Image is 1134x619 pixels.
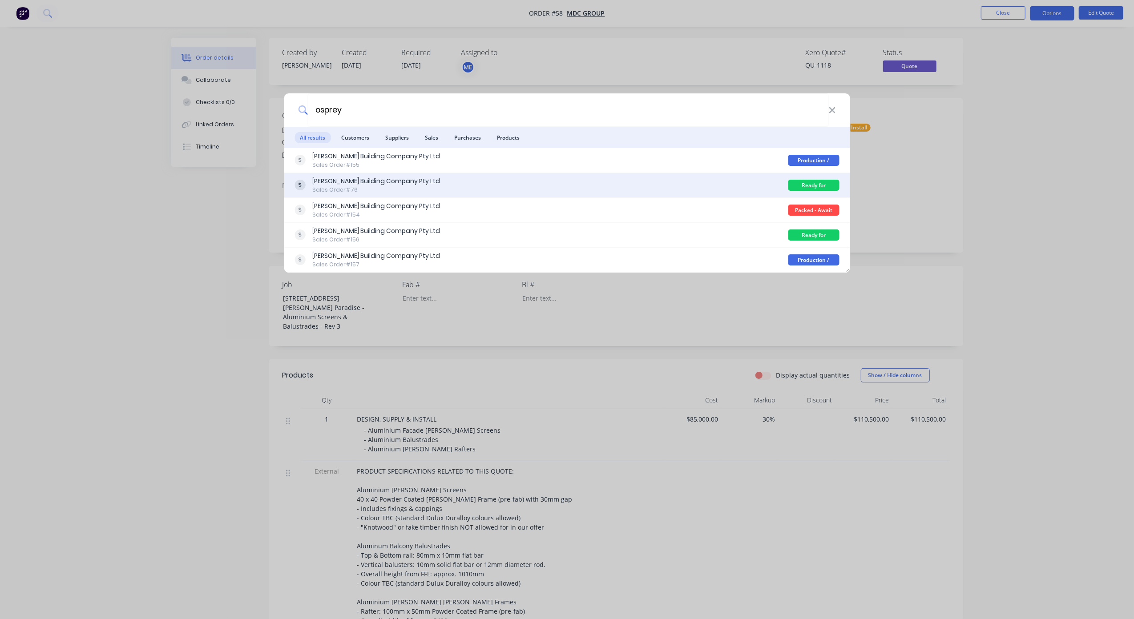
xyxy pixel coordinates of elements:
span: All results [295,132,331,143]
span: Sales [420,132,444,143]
div: Sales Order #154 [312,211,440,219]
div: [PERSON_NAME] Building Company Pty Ltd [312,251,440,261]
span: Customers [336,132,375,143]
div: Sales Order #76 [312,186,440,194]
div: [PERSON_NAME] Building Company Pty Ltd [312,226,440,236]
div: [PERSON_NAME] Building Company Pty Ltd [312,177,440,186]
div: Packed - Await Clearance [788,205,839,216]
div: Sales Order #156 [312,236,440,244]
span: Purchases [449,132,486,143]
div: Sales Order #157 [312,261,440,269]
div: Ready for Production [788,180,839,191]
div: Ready for Production [788,229,839,241]
span: Suppliers [380,132,414,143]
div: Sales Order #155 [312,161,440,169]
div: Production / Shop Detailing [788,155,839,166]
div: [PERSON_NAME] Building Company Pty Ltd [312,152,440,161]
span: Products [492,132,525,143]
div: [PERSON_NAME] Building Company Pty Ltd [312,201,440,211]
input: Start typing a customer or supplier name to create a new order... [308,93,829,127]
div: Production / Shop Detailing [788,254,839,265]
